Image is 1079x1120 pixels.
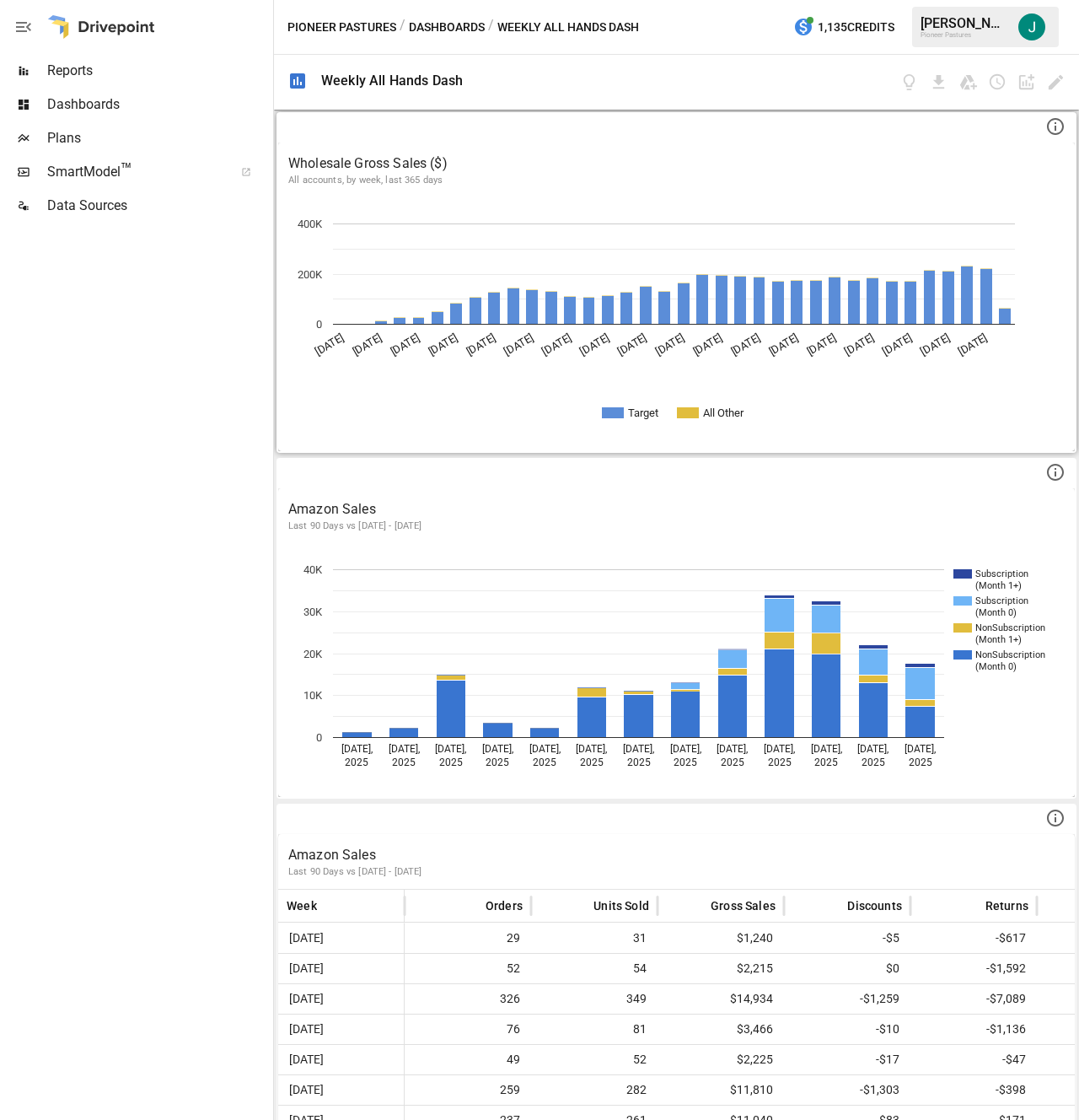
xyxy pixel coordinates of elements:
div: A chart. [278,544,1062,797]
text: 2025 [580,757,604,768]
span: -$1,259 [792,984,902,1014]
text: 0 [316,318,322,331]
button: View documentation [899,73,919,92]
span: -$47 [919,1045,1028,1074]
text: (Month 0) [975,661,1017,672]
text: 2025 [674,757,697,768]
button: Pioneer Pastures [287,17,396,38]
span: -$1,136 [919,1015,1028,1044]
span: Orders [486,897,523,914]
text: 2025 [814,757,838,768]
text: 2025 [486,757,509,768]
text: 2025 [909,757,932,768]
text: [DATE], [389,743,420,755]
svg: A chart. [278,198,1062,451]
text: [DATE] [502,331,535,358]
span: ™ [121,159,132,180]
span: $1,240 [666,923,776,953]
span: Week [287,897,317,914]
span: Plans [47,128,270,148]
text: All Other [703,407,744,419]
span: 282 [539,1075,649,1105]
span: -$1,303 [792,1075,902,1105]
text: [DATE], [670,743,701,755]
text: [DATE], [576,743,607,755]
text: Target [628,407,658,419]
text: NonSubscription [975,649,1045,660]
span: $0 [792,954,902,983]
button: 1,135Credits [786,12,901,43]
span: Dashboards [47,94,270,115]
button: Schedule dashboard [988,73,1007,92]
span: -$17 [792,1045,902,1074]
span: -$398 [919,1075,1028,1105]
text: [DATE], [905,743,936,755]
text: [DATE] [880,331,914,358]
span: [DATE] [287,1015,326,1044]
text: 400K [298,218,323,230]
span: -$5 [792,923,902,953]
span: [DATE] [287,923,326,953]
span: $11,810 [666,1075,776,1105]
text: 2025 [768,757,792,768]
text: 20K [303,648,323,660]
text: NonSubscription [975,622,1045,633]
span: Returns [985,897,1028,914]
button: Add widget [1017,73,1036,92]
span: SmartModel [47,162,223,182]
text: 2025 [862,757,885,768]
div: / [400,17,405,38]
span: Units Sold [593,897,649,914]
text: [DATE] [539,331,573,358]
text: 30K [303,606,323,618]
text: [DATE], [623,743,654,755]
button: Sort [319,894,342,918]
div: / [488,17,494,38]
button: Edit dashboard [1046,73,1066,92]
span: -$10 [792,1015,902,1044]
span: Gross Sales [711,897,776,914]
span: $2,225 [666,1045,776,1074]
text: 0 [316,731,322,744]
span: [DATE] [287,1045,326,1074]
p: Amazon Sales [288,499,1065,520]
text: [DATE] [653,331,687,358]
button: Save as Google Doc [958,73,978,92]
span: 52 [413,954,523,983]
button: Sort [960,894,984,918]
text: 2025 [533,757,556,768]
span: $2,215 [666,954,776,983]
text: [DATE], [529,743,561,755]
text: (Month 0) [975,607,1017,618]
text: [DATE] [805,331,839,358]
span: [DATE] [287,984,326,1014]
span: 81 [539,1015,649,1044]
span: 29 [413,923,523,953]
span: Discounts [847,897,902,914]
span: [DATE] [287,954,326,983]
text: [DATE], [857,743,888,755]
button: Sort [685,894,709,918]
text: [DATE], [482,743,513,755]
span: 54 [539,954,649,983]
span: Data Sources [47,196,270,216]
text: 2025 [627,757,651,768]
text: [DATE], [717,743,748,755]
text: (Month 1+) [975,634,1022,645]
span: 326 [413,984,523,1014]
text: (Month 1+) [975,580,1022,591]
text: 40K [303,563,323,576]
span: -$617 [919,923,1028,953]
text: [DATE], [764,743,795,755]
span: 349 [539,984,649,1014]
span: 52 [539,1045,649,1074]
p: Last 90 Days vs [DATE] - [DATE] [288,520,1065,533]
text: Subscription [975,595,1028,606]
text: [DATE] [918,331,952,358]
text: [DATE] [577,331,611,358]
text: [DATE] [691,331,725,358]
text: [DATE] [729,331,763,358]
img: Jacob Brighton [1018,13,1045,40]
